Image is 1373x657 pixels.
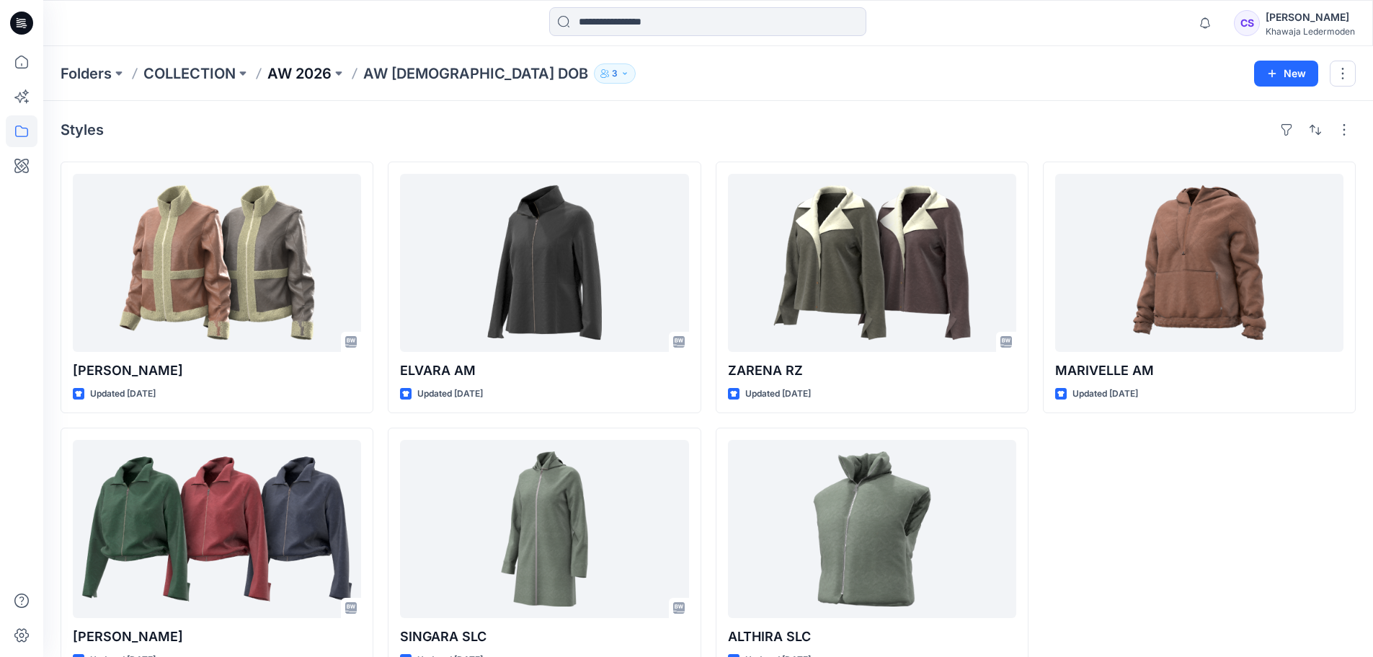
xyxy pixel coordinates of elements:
[1266,26,1355,37] div: Khawaja Ledermoden
[267,63,332,84] a: AW 2026
[73,627,361,647] p: [PERSON_NAME]
[1055,174,1343,352] a: MARIVELLE AM
[728,361,1016,381] p: ZARENA RZ
[400,361,688,381] p: ELVARA AM
[728,627,1016,647] p: ALTHIRA SLC
[1234,10,1260,36] div: CS
[745,387,811,402] p: Updated [DATE]
[1254,61,1318,87] button: New
[400,627,688,647] p: SINGARA SLC
[728,440,1016,618] a: ALTHIRA SLC
[61,121,104,138] h4: Styles
[1055,361,1343,381] p: MARIVELLE AM
[90,387,156,402] p: Updated [DATE]
[417,387,483,402] p: Updated [DATE]
[143,63,236,84] a: COLLECTION
[73,361,361,381] p: [PERSON_NAME]
[73,440,361,618] a: LORAYA RZ
[363,63,588,84] p: AW [DEMOGRAPHIC_DATA] DOB
[594,63,636,84] button: 3
[612,66,618,81] p: 3
[1072,387,1138,402] p: Updated [DATE]
[400,440,688,618] a: SINGARA SLC
[728,174,1016,352] a: ZARENA RZ
[400,174,688,352] a: ELVARA AM
[61,63,112,84] a: Folders
[1266,9,1355,26] div: [PERSON_NAME]
[73,174,361,352] a: LIZ RZ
